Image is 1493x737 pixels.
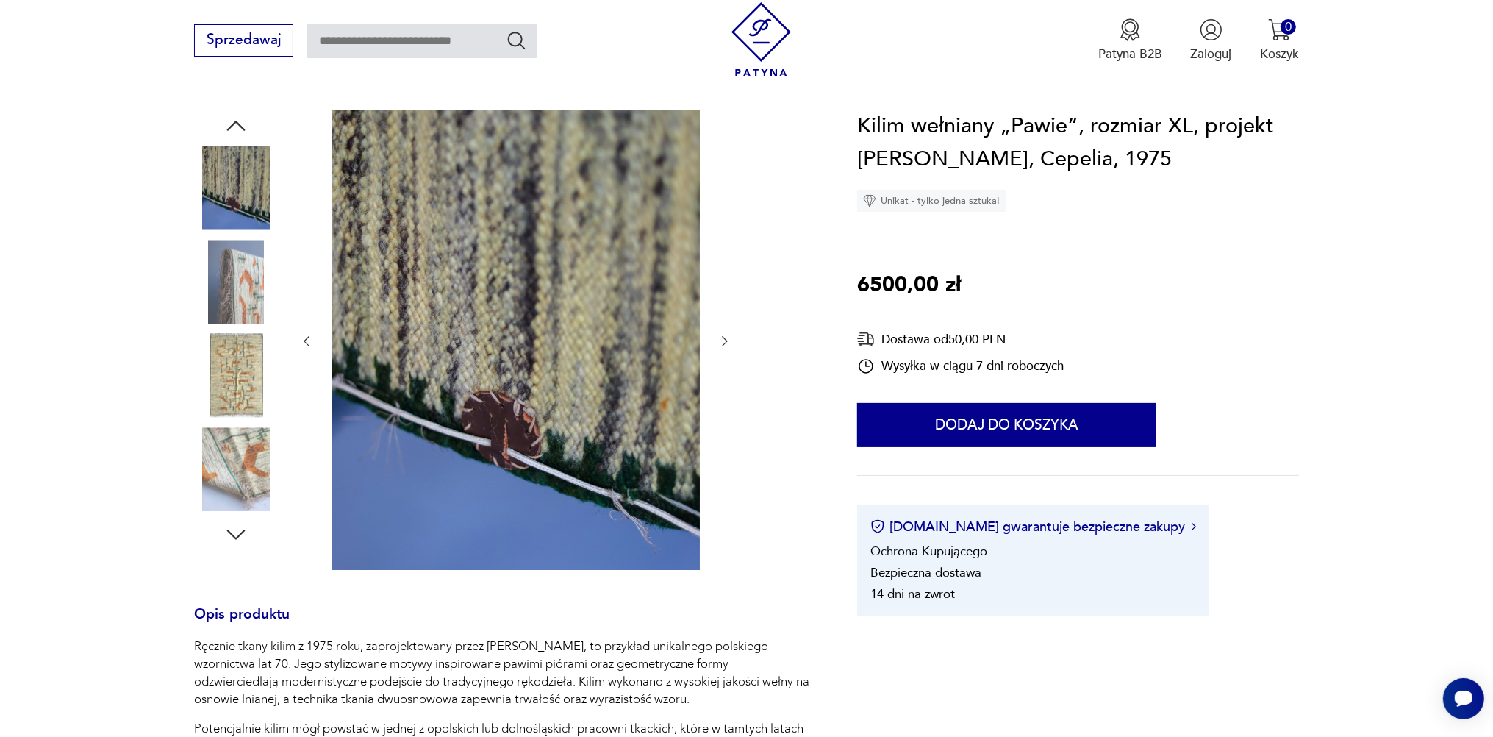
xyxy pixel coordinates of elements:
[1260,46,1299,63] p: Koszyk
[1268,18,1291,41] img: Ikona koszyka
[194,334,278,418] img: Zdjęcie produktu Kilim wełniany „Pawie”, rozmiar XL, projekt Piotra Grabowskiego, Cepelia, 1975
[724,2,798,76] img: Patyna - sklep z meblami i dekoracjami vintage
[870,519,885,534] img: Ikona certyfikatu
[857,330,1064,349] div: Dostawa od 50,00 PLN
[1098,18,1162,63] button: Patyna B2B
[194,609,814,638] h3: Opis produktu
[1191,46,1232,63] p: Zaloguj
[857,403,1156,447] button: Dodaj do koszyka
[857,330,875,349] img: Ikona dostawy
[506,29,527,51] button: Szukaj
[332,110,700,570] img: Zdjęcie produktu Kilim wełniany „Pawie”, rozmiar XL, projekt Piotra Grabowskiego, Cepelia, 1975
[194,35,293,47] a: Sprzedawaj
[1098,18,1162,63] a: Ikona medaluPatyna B2B
[194,24,293,57] button: Sprzedawaj
[1119,18,1142,41] img: Ikona medalu
[1098,46,1162,63] p: Patyna B2B
[194,146,278,230] img: Zdjęcie produktu Kilim wełniany „Pawie”, rozmiar XL, projekt Piotra Grabowskiego, Cepelia, 1975
[1192,523,1196,530] img: Ikona strzałki w prawo
[1260,18,1299,63] button: 0Koszyk
[857,357,1064,375] div: Wysyłka w ciągu 7 dni roboczych
[1191,18,1232,63] button: Zaloguj
[194,240,278,324] img: Zdjęcie produktu Kilim wełniany „Pawie”, rozmiar XL, projekt Piotra Grabowskiego, Cepelia, 1975
[870,518,1196,536] button: [DOMAIN_NAME] gwarantuje bezpieczne zakupy
[1281,19,1296,35] div: 0
[863,194,876,207] img: Ikona diamentu
[1200,18,1222,41] img: Ikonka użytkownika
[870,585,955,602] li: 14 dni na zwrot
[870,564,981,581] li: Bezpieczna dostawa
[857,190,1006,212] div: Unikat - tylko jedna sztuka!
[857,110,1299,177] h1: Kilim wełniany „Pawie”, rozmiar XL, projekt [PERSON_NAME], Cepelia, 1975
[857,268,961,302] p: 6500,00 zł
[870,543,987,560] li: Ochrona Kupującego
[1443,678,1484,719] iframe: Smartsupp widget button
[194,427,278,511] img: Zdjęcie produktu Kilim wełniany „Pawie”, rozmiar XL, projekt Piotra Grabowskiego, Cepelia, 1975
[194,638,814,708] p: Ręcznie tkany kilim z 1975 roku, zaprojektowany przez [PERSON_NAME], to przykład unikalnego polsk...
